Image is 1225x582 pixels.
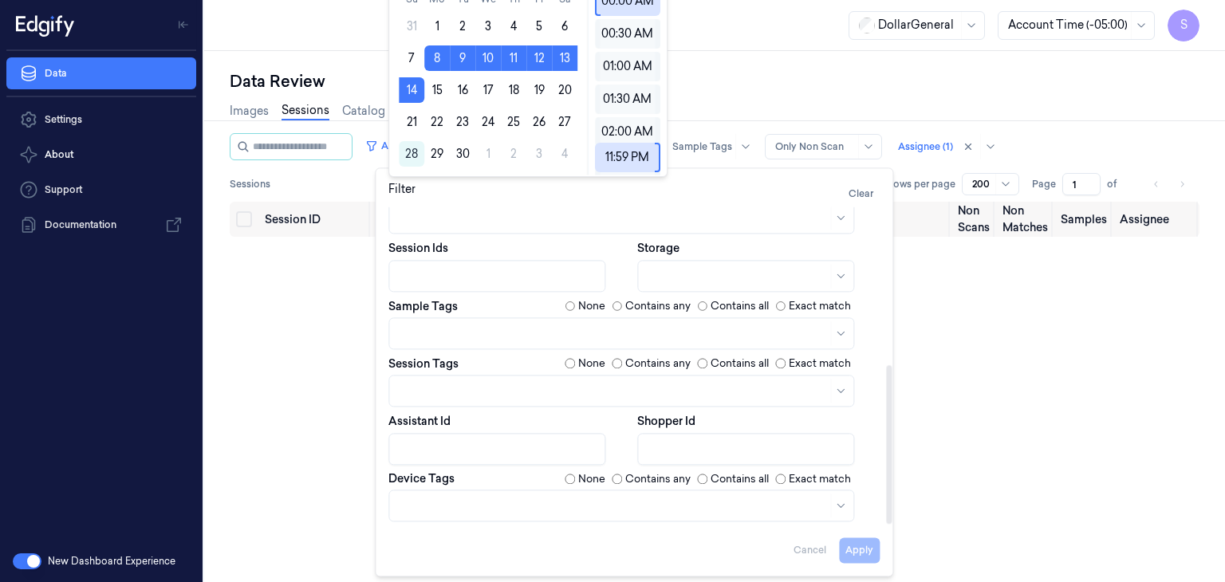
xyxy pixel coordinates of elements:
[399,141,424,167] button: Today, Sunday, September 28th, 2025
[6,104,196,136] a: Settings
[6,57,196,89] a: Data
[424,14,450,39] button: Monday, September 1st, 2025
[501,109,526,135] button: Thursday, September 25th, 2025
[552,141,577,167] button: Saturday, October 4th, 2025
[625,298,691,314] label: Contains any
[601,143,655,172] div: 11:59 PM
[601,85,656,114] div: 01:30 AM
[526,14,552,39] button: Friday, September 5th, 2025
[475,141,501,167] button: Wednesday, October 1st, 2025
[625,471,691,487] label: Contains any
[342,103,385,120] a: Catalog
[399,45,424,71] button: Sunday, September 7th, 2025
[501,77,526,103] button: Thursday, September 18th, 2025
[842,181,880,206] button: Clear
[552,109,577,135] button: Saturday, September 27th, 2025
[399,14,424,39] button: Sunday, August 31st, 2025
[526,45,552,71] button: Friday, September 12th, 2025, selected
[996,202,1054,237] th: Non Matches
[789,356,851,372] label: Exact match
[711,298,769,314] label: Contains all
[1145,173,1193,195] nav: pagination
[236,211,252,227] button: Select all
[450,14,475,39] button: Tuesday, September 2nd, 2025
[526,141,552,167] button: Friday, October 3rd, 2025
[475,109,501,135] button: Wednesday, September 24th, 2025
[388,413,451,429] label: Assistant Id
[578,298,605,314] label: None
[372,202,486,237] th: Timestamp (Session)
[475,14,501,39] button: Wednesday, September 3rd, 2025
[230,103,269,120] a: Images
[424,77,450,103] button: Monday, September 15th, 2025
[526,77,552,103] button: Friday, September 19th, 2025
[1168,10,1199,41] button: S
[399,77,424,103] button: Sunday, September 14th, 2025, selected
[258,202,372,237] th: Session ID
[501,141,526,167] button: Thursday, October 2nd, 2025
[424,109,450,135] button: Monday, September 22nd, 2025
[388,181,880,206] div: Filter
[388,301,458,312] label: Sample Tags
[450,141,475,167] button: Tuesday, September 30th, 2025
[552,77,577,103] button: Saturday, September 20th, 2025
[1032,177,1056,191] span: Page
[637,413,695,429] label: Shopper Id
[450,109,475,135] button: Tuesday, September 23rd, 2025
[601,117,656,147] div: 02:00 AM
[6,174,196,206] a: Support
[711,471,769,487] label: Contains all
[230,70,1199,92] div: Data Review
[711,356,769,372] label: Contains all
[789,298,851,314] label: Exact match
[578,356,605,372] label: None
[388,474,455,485] label: Device Tags
[171,12,196,37] button: Toggle Navigation
[501,14,526,39] button: Thursday, September 4th, 2025
[230,177,270,191] span: Sessions
[637,240,679,256] label: Storage
[399,109,424,135] button: Sunday, September 21st, 2025
[578,471,605,487] label: None
[789,471,851,487] label: Exact match
[552,14,577,39] button: Saturday, September 6th, 2025
[1054,202,1113,237] th: Samples
[388,240,448,256] label: Session Ids
[1107,177,1132,191] span: of
[282,102,329,120] a: Sessions
[601,19,656,49] div: 00:30 AM
[601,52,656,81] div: 01:00 AM
[552,45,577,71] button: Saturday, September 13th, 2025, selected
[475,77,501,103] button: Wednesday, September 17th, 2025
[359,133,429,159] button: All Filters
[951,202,996,237] th: Non Scans
[501,45,526,71] button: Thursday, September 11th, 2025, selected
[6,139,196,171] button: About
[388,358,459,369] label: Session Tags
[424,45,450,71] button: Monday, September 8th, 2025, selected
[424,141,450,167] button: Monday, September 29th, 2025
[475,45,501,71] button: Wednesday, September 10th, 2025, selected
[450,45,475,71] button: Tuesday, September 9th, 2025, selected
[6,209,196,241] a: Documentation
[526,109,552,135] button: Friday, September 26th, 2025
[887,177,955,191] p: Rows per page
[450,77,475,103] button: Tuesday, September 16th, 2025
[1113,202,1199,237] th: Assignee
[625,356,691,372] label: Contains any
